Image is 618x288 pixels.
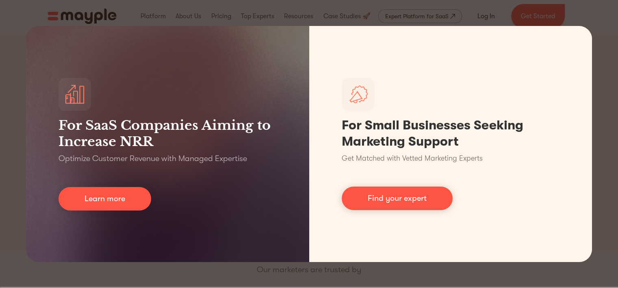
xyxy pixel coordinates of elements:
a: Learn more [59,187,151,211]
h3: For SaaS Companies Aiming to Increase NRR [59,117,277,150]
h1: For Small Businesses Seeking Marketing Support [342,117,560,150]
a: Find your expert [342,187,453,210]
p: Get Matched with Vetted Marketing Experts [342,153,483,164]
p: Optimize Customer Revenue with Managed Expertise [59,153,247,164]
